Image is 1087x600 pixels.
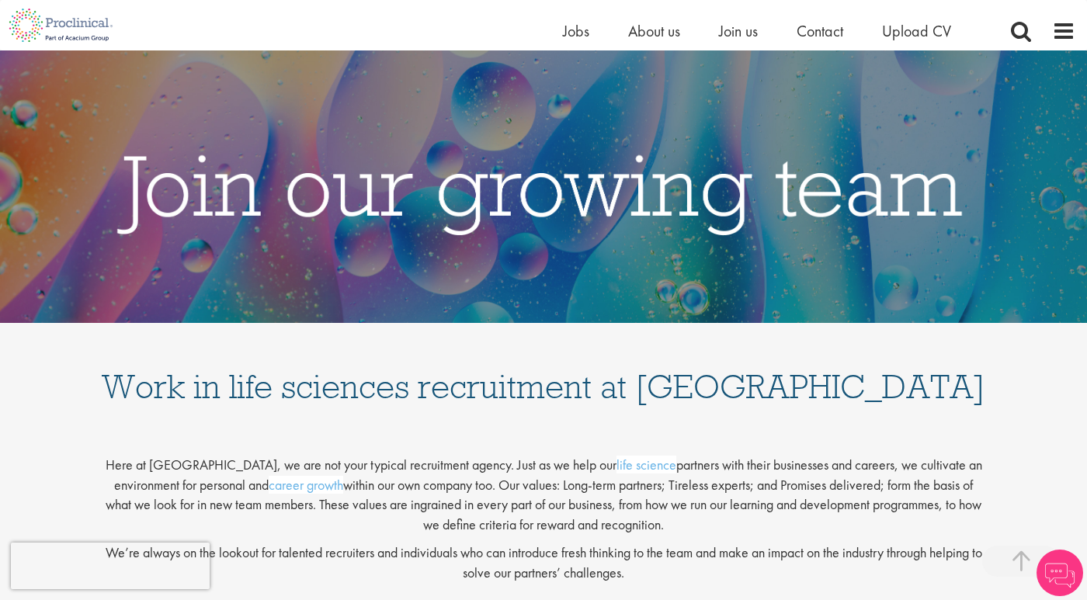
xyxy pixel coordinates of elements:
img: Chatbot [1037,550,1083,596]
p: We’re always on the lookout for talented recruiters and individuals who can introduce fresh think... [101,543,986,582]
a: Upload CV [882,21,951,41]
h1: Work in life sciences recruitment at [GEOGRAPHIC_DATA] [101,338,986,404]
a: career growth [269,476,343,494]
iframe: reCAPTCHA [11,543,210,589]
a: Join us [719,21,758,41]
a: About us [628,21,680,41]
a: life science [616,456,676,473]
p: Here at [GEOGRAPHIC_DATA], we are not your typical recruitment agency. Just as we help our partne... [101,442,986,535]
a: Jobs [563,21,589,41]
a: Contact [797,21,843,41]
